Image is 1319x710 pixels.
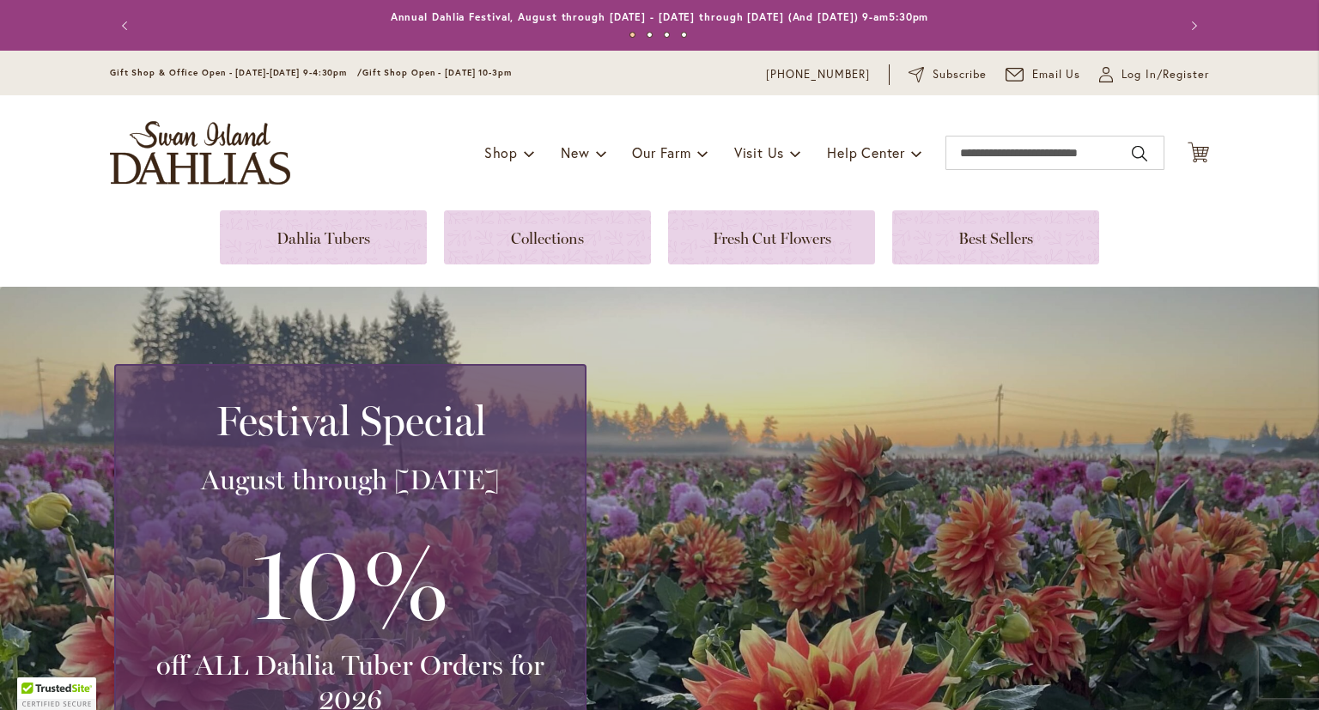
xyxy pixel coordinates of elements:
[647,32,653,38] button: 2 of 4
[391,10,929,23] a: Annual Dahlia Festival, August through [DATE] - [DATE] through [DATE] (And [DATE]) 9-am5:30pm
[137,514,564,648] h3: 10%
[734,143,784,161] span: Visit Us
[933,66,987,83] span: Subscribe
[766,66,870,83] a: [PHONE_NUMBER]
[909,66,987,83] a: Subscribe
[362,67,512,78] span: Gift Shop Open - [DATE] 10-3pm
[827,143,905,161] span: Help Center
[484,143,518,161] span: Shop
[1032,66,1081,83] span: Email Us
[110,9,144,43] button: Previous
[664,32,670,38] button: 3 of 4
[632,143,690,161] span: Our Farm
[561,143,589,161] span: New
[1175,9,1209,43] button: Next
[137,463,564,497] h3: August through [DATE]
[110,67,362,78] span: Gift Shop & Office Open - [DATE]-[DATE] 9-4:30pm /
[681,32,687,38] button: 4 of 4
[1099,66,1209,83] a: Log In/Register
[137,397,564,445] h2: Festival Special
[1121,66,1209,83] span: Log In/Register
[1006,66,1081,83] a: Email Us
[629,32,635,38] button: 1 of 4
[110,121,290,185] a: store logo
